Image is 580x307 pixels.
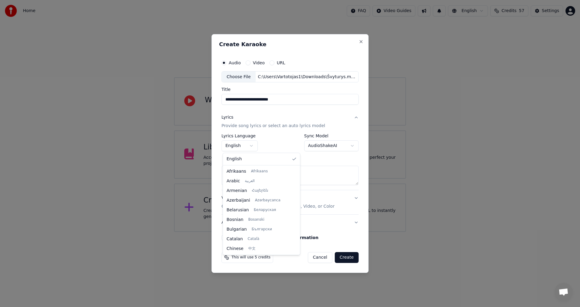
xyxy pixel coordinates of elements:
[248,246,256,251] span: 中文
[227,217,243,223] span: Bosnian
[248,217,264,222] span: Bosanski
[227,178,240,184] span: Arabic
[248,237,259,241] span: Català
[252,188,268,193] span: Հայերեն
[227,168,246,174] span: Afrikaans
[227,156,242,162] span: English
[245,179,255,184] span: العربية
[227,207,249,213] span: Belarusian
[227,246,243,252] span: Chinese
[252,227,272,232] span: Български
[227,236,243,242] span: Catalan
[251,169,268,174] span: Afrikaans
[227,226,247,232] span: Bulgarian
[227,197,250,203] span: Azerbaijani
[255,198,280,203] span: Azərbaycanca
[254,208,276,213] span: Беларуская
[227,188,247,194] span: Armenian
